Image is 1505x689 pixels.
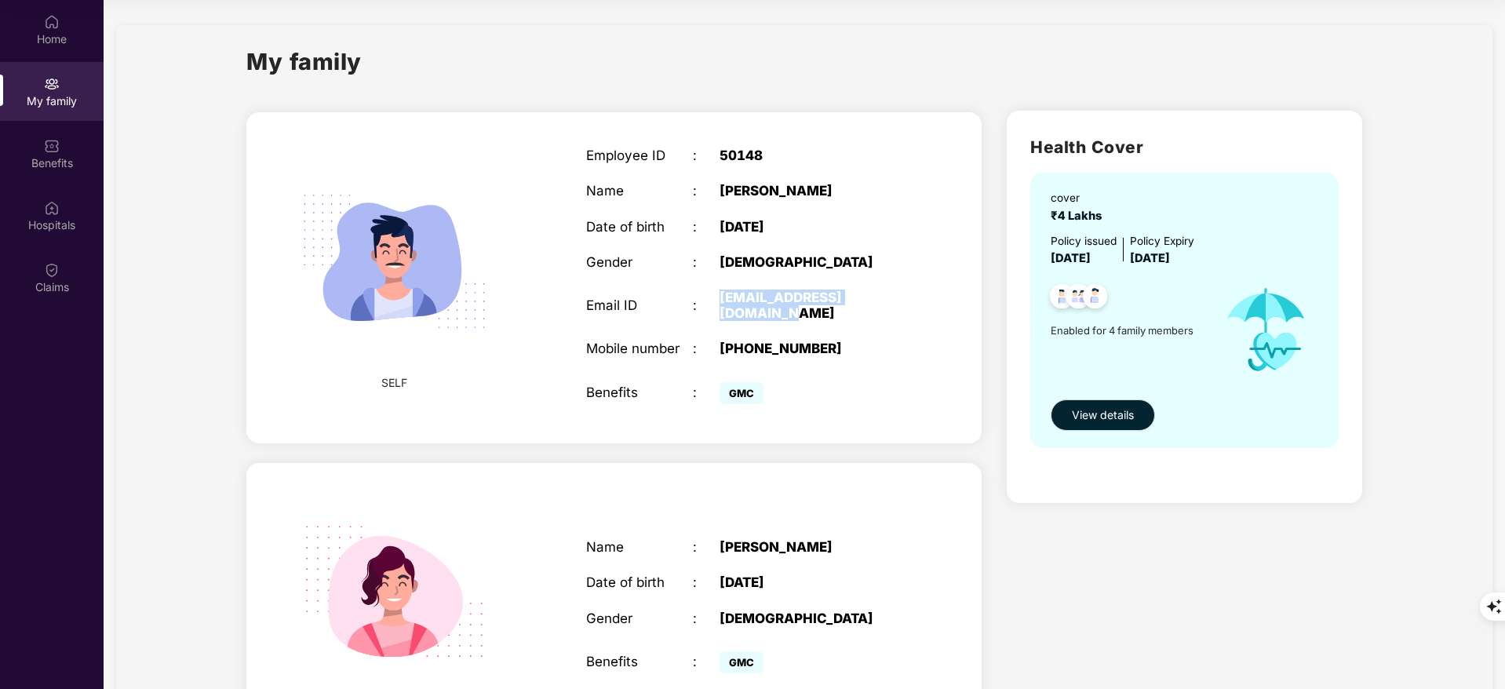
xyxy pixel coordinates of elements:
[44,14,60,30] img: svg+xml;base64,PHN2ZyBpZD0iSG9tZSIgeG1sbnM9Imh0dHA6Ly93d3cudzMub3JnLzIwMDAvc3ZnIiB3aWR0aD0iMjAiIG...
[1076,279,1114,318] img: svg+xml;base64,PHN2ZyB4bWxucz0iaHR0cDovL3d3dy53My5vcmcvMjAwMC9zdmciIHdpZHRoPSI0OC45NDMiIGhlaWdodD...
[381,374,407,392] span: SELF
[720,219,906,235] div: [DATE]
[720,651,763,673] span: GMC
[720,183,906,199] div: [PERSON_NAME]
[1208,268,1324,392] img: icon
[586,385,693,400] div: Benefits
[693,539,720,555] div: :
[1130,233,1194,250] div: Policy Expiry
[246,44,362,79] h1: My family
[720,382,763,404] span: GMC
[44,200,60,216] img: svg+xml;base64,PHN2ZyBpZD0iSG9zcGl0YWxzIiB4bWxucz0iaHR0cDovL3d3dy53My5vcmcvMjAwMC9zdmciIHdpZHRoPS...
[586,148,693,163] div: Employee ID
[586,183,693,199] div: Name
[720,611,906,626] div: [DEMOGRAPHIC_DATA]
[1051,323,1208,338] span: Enabled for 4 family members
[693,574,720,590] div: :
[1072,406,1134,424] span: View details
[586,254,693,270] div: Gender
[1051,251,1091,265] span: [DATE]
[693,297,720,313] div: :
[693,219,720,235] div: :
[281,148,507,374] img: svg+xml;base64,PHN2ZyB4bWxucz0iaHR0cDovL3d3dy53My5vcmcvMjAwMC9zdmciIHdpZHRoPSIyMjQiIGhlaWdodD0iMT...
[1130,251,1170,265] span: [DATE]
[1030,134,1339,160] h2: Health Cover
[586,341,693,356] div: Mobile number
[720,148,906,163] div: 50148
[720,341,906,356] div: [PHONE_NUMBER]
[1051,233,1117,250] div: Policy issued
[1043,279,1081,318] img: svg+xml;base64,PHN2ZyB4bWxucz0iaHR0cDovL3d3dy53My5vcmcvMjAwMC9zdmciIHdpZHRoPSI0OC45NDMiIGhlaWdodD...
[1051,209,1108,223] span: ₹4 Lakhs
[586,539,693,555] div: Name
[693,385,720,400] div: :
[586,611,693,626] div: Gender
[1051,399,1155,431] button: View details
[693,341,720,356] div: :
[720,574,906,590] div: [DATE]
[720,539,906,555] div: [PERSON_NAME]
[1051,190,1108,207] div: cover
[693,611,720,626] div: :
[693,183,720,199] div: :
[44,138,60,154] img: svg+xml;base64,PHN2ZyBpZD0iQmVuZWZpdHMiIHhtbG5zPSJodHRwOi8vd3d3LnczLm9yZy8yMDAwL3N2ZyIgd2lkdGg9Ij...
[586,654,693,669] div: Benefits
[720,290,906,321] div: [EMAIL_ADDRESS][DOMAIN_NAME]
[1059,279,1098,318] img: svg+xml;base64,PHN2ZyB4bWxucz0iaHR0cDovL3d3dy53My5vcmcvMjAwMC9zdmciIHdpZHRoPSI0OC45MTUiIGhlaWdodD...
[586,297,693,313] div: Email ID
[586,219,693,235] div: Date of birth
[693,654,720,669] div: :
[693,254,720,270] div: :
[693,148,720,163] div: :
[720,254,906,270] div: [DEMOGRAPHIC_DATA]
[44,76,60,92] img: svg+xml;base64,PHN2ZyB3aWR0aD0iMjAiIGhlaWdodD0iMjAiIHZpZXdCb3g9IjAgMCAyMCAyMCIgZmlsbD0ibm9uZSIgeG...
[586,574,693,590] div: Date of birth
[44,262,60,278] img: svg+xml;base64,PHN2ZyBpZD0iQ2xhaW0iIHhtbG5zPSJodHRwOi8vd3d3LnczLm9yZy8yMDAwL3N2ZyIgd2lkdGg9IjIwIi...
